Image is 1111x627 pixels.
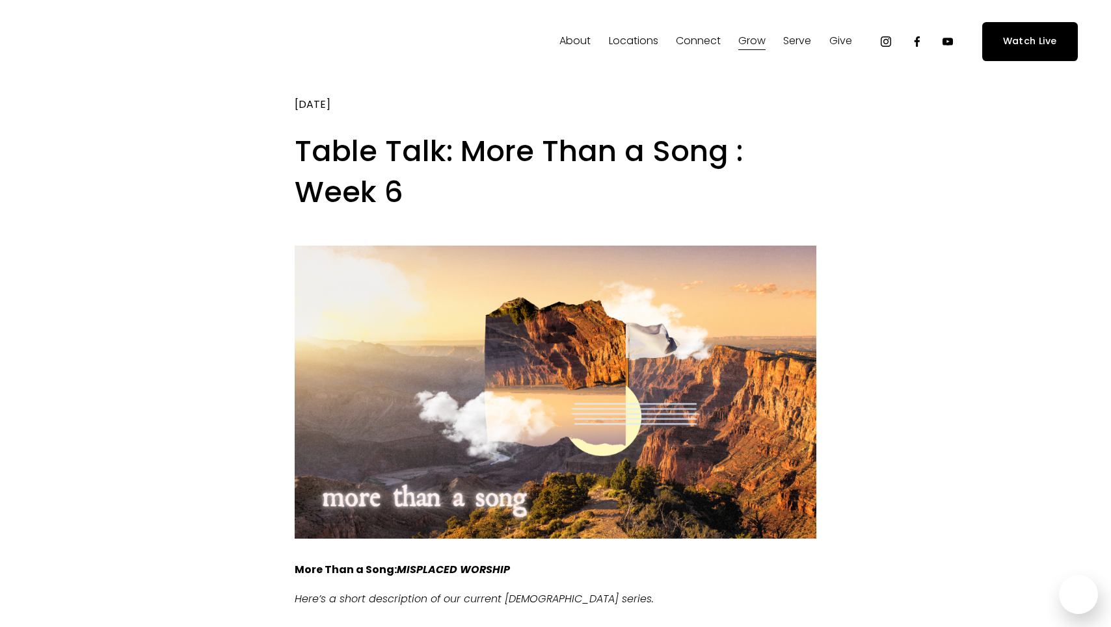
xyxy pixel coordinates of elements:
[829,32,852,51] span: Give
[829,31,852,52] a: folder dropdown
[982,22,1078,60] a: Watch Live
[295,97,330,112] span: [DATE]
[879,35,892,48] a: Instagram
[738,31,766,52] a: folder dropdown
[609,32,658,51] span: Locations
[559,31,591,52] a: folder dropdown
[559,32,591,51] span: About
[783,32,811,51] span: Serve
[676,32,721,51] span: Connect
[295,131,817,212] h1: Table Talk: More Than a Song : Week 6
[738,32,766,51] span: Grow
[33,29,215,55] img: Fellowship Memphis
[397,562,510,577] em: MISPLACED WORSHIP
[783,31,811,52] a: folder dropdown
[676,31,721,52] a: folder dropdown
[941,35,954,48] a: YouTube
[295,591,654,606] em: Here’s a short description of our current [DEMOGRAPHIC_DATA] series.
[295,562,510,577] strong: More Than a Song:
[911,35,924,48] a: Facebook
[609,31,658,52] a: folder dropdown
